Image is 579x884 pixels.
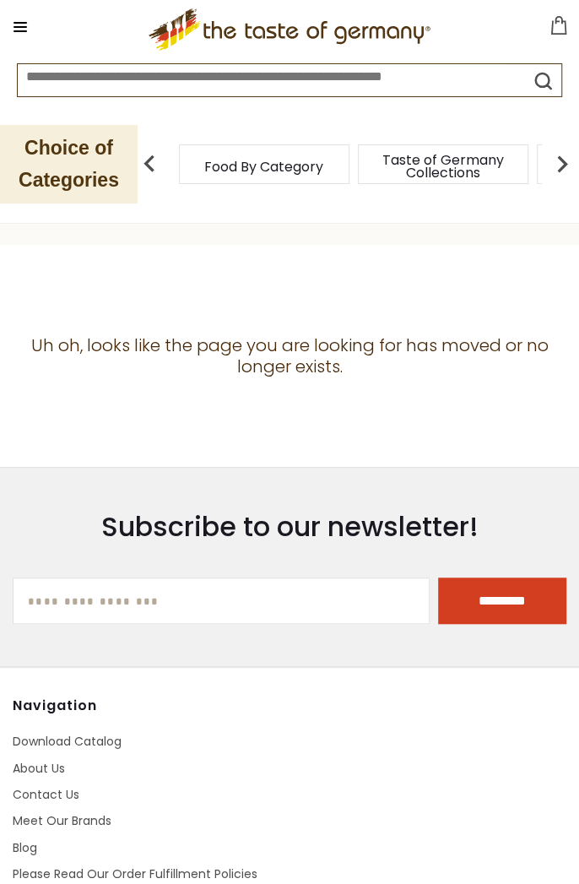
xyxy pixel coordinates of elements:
[376,154,511,179] a: Taste of Germany Collections
[204,160,323,173] a: Food By Category
[13,786,79,803] a: Contact Us
[133,147,166,181] img: previous arrow
[13,697,279,714] h4: Navigation
[13,510,566,544] h3: Subscribe to our newsletter!
[545,147,579,181] img: next arrow
[13,812,111,829] a: Meet Our Brands
[13,839,37,856] a: Blog
[13,733,122,750] a: Download Catalog
[13,865,257,882] a: Please Read Our Order Fulfillment Policies
[13,760,65,777] a: About Us
[13,335,566,377] h4: Uh oh, looks like the page you are looking for has moved or no longer exists.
